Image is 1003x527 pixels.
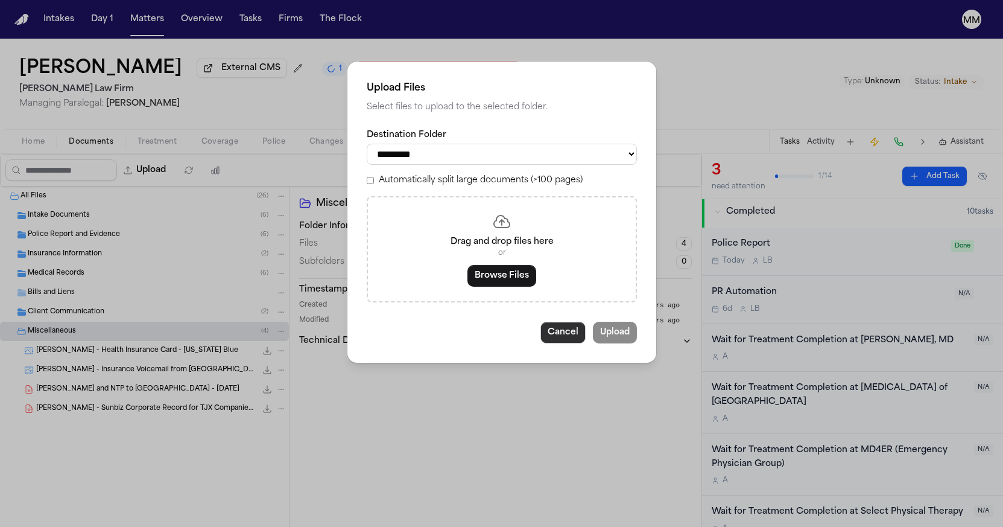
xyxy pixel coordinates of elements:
p: Drag and drop files here [382,236,621,248]
button: Cancel [540,322,586,343]
p: or [382,248,621,258]
label: Destination Folder [367,129,637,141]
p: Select files to upload to the selected folder. [367,100,637,115]
button: Browse Files [467,265,536,287]
button: Upload [593,322,637,343]
label: Automatically split large documents (>100 pages) [379,174,583,187]
h2: Upload Files [367,81,637,95]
